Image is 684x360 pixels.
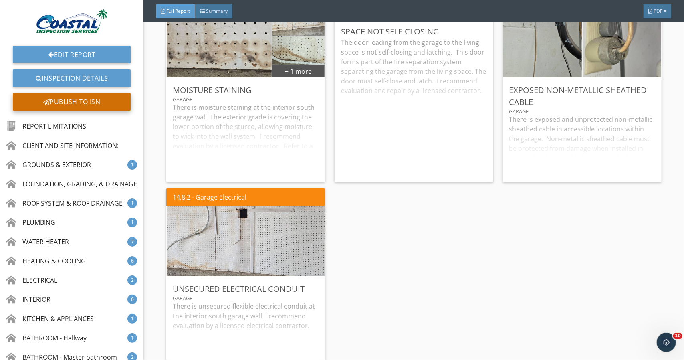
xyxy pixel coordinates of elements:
div: Unsecured electrical conduit [173,283,319,295]
div: REPORT LIMITATIONS [6,121,86,131]
div: ROOF SYSTEM & ROOF DRAINAGE [6,198,123,208]
div: + 1 more [272,65,324,77]
div: Exposed non-metallic sheathed cable [509,84,655,108]
div: Door from garage to living space not self-closing [341,14,487,38]
span: Full Report [166,8,190,14]
img: logo_orange.svg [13,13,19,19]
span: Summary [206,8,228,14]
div: Garage [173,96,319,103]
img: tab_keywords_by_traffic_grey.svg [80,47,86,53]
div: CLIENT AND SITE INFORMATION: [6,141,119,150]
div: PLUMBING [6,218,55,227]
img: data [129,154,362,329]
div: GROUNDS & EXTERIOR [6,160,91,170]
div: 1 [127,333,137,343]
img: tab_domain_overview_orange.svg [22,47,28,53]
div: 7 [127,237,137,247]
div: Publish to ISN [13,93,131,111]
div: HEATING & COOLING [6,256,86,266]
div: BATHROOM - Hallway [6,333,87,343]
div: 6 [127,295,137,304]
div: KITCHEN & APPLIANCES [6,314,94,324]
div: WATER HEATER [6,237,69,247]
a: Edit Report [13,46,131,63]
div: Domain Overview [30,47,72,53]
div: 6 [127,256,137,266]
div: Garage [173,295,319,301]
img: website_grey.svg [13,21,19,27]
div: Garage [509,108,655,115]
span: 10 [673,333,682,339]
div: Moisture staining [173,84,319,96]
img: data [252,16,345,86]
div: 1 [127,198,137,208]
div: ELECTRICAL [6,275,57,285]
div: v 4.0.25 [22,13,39,19]
div: Domain: [DOMAIN_NAME] [21,21,88,27]
span: PDF [654,8,662,14]
img: CoastalInsD04bR02bP01ZL.jpg [33,6,110,36]
div: 2 [127,275,137,285]
div: Keywords by Traffic [89,47,135,53]
div: 1 [127,218,137,227]
div: 14.8.2 - Garage Electrical [173,192,246,202]
div: 1 [127,314,137,324]
div: FOUNDATION, GRADING, & DRAINAGE [6,179,137,189]
iframe: Intercom live chat [657,333,676,352]
a: Inspection Details [13,69,131,87]
div: INTERIOR [6,295,50,304]
div: 1 [127,160,137,170]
